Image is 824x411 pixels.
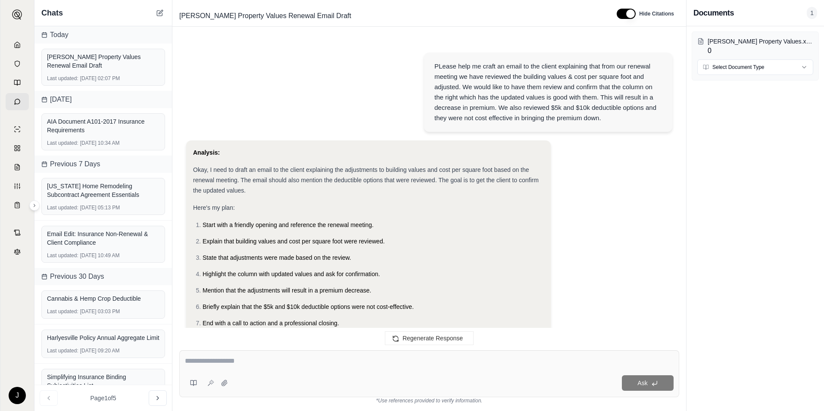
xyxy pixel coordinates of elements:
h3: Documents [693,7,734,19]
a: Chat [6,93,29,110]
div: [DATE] 09:20 AM [47,347,159,354]
a: Home [6,36,29,53]
span: 1 [807,7,817,19]
div: [US_STATE] Home Remodeling Subcontract Agreement Essentials [47,182,159,199]
a: Documents Vault [6,55,29,72]
span: Page 1 of 5 [91,394,116,402]
div: 0 [708,37,813,56]
span: Regenerate Response [403,335,463,342]
div: Simplifying Insurance Binding Subjectivities List [47,373,159,390]
button: Expand sidebar [9,6,26,23]
div: [DATE] 02:07 PM [47,75,159,82]
button: Regenerate Response [385,331,474,345]
div: Previous 7 Days [34,156,172,173]
span: Last updated: [47,252,78,259]
span: Here's my plan: [193,204,235,211]
a: Legal Search Engine [6,243,29,260]
a: Contract Analysis [6,224,29,241]
div: Harlyesville Policy Annual Aggregate Limit [47,333,159,342]
p: Richter Property Values.xlsx [708,37,813,46]
a: Single Policy [6,121,29,138]
span: Ask [637,380,647,386]
span: Last updated: [47,347,78,354]
strong: Analysis: [193,149,220,156]
div: PLease help me craft an email to the client explaining that from our renewal meeting we have revi... [434,61,662,123]
span: [PERSON_NAME] Property Values Renewal Email Draft [176,9,355,23]
a: Claim Coverage [6,159,29,176]
span: Last updated: [47,140,78,146]
div: AIA Document A101-2017 Insurance Requirements [47,117,159,134]
a: Coverage Table [6,196,29,214]
div: Previous 30 Days [34,268,172,285]
div: [DATE] [34,91,172,108]
a: Policy Comparisons [6,140,29,157]
span: Okay, I need to draft an email to the client explaining the adjustments to building values and co... [193,166,539,194]
div: Email Edit: Insurance Non-Renewal & Client Compliance [47,230,159,247]
div: [PERSON_NAME] Property Values Renewal Email Draft [47,53,159,70]
span: Hide Citations [639,10,674,17]
span: Last updated: [47,75,78,82]
span: Last updated: [47,204,78,211]
span: Mention that the adjustments will result in a premium decrease. [203,287,371,294]
span: Highlight the column with updated values and ask for confirmation. [203,271,380,277]
a: Prompt Library [6,74,29,91]
button: New Chat [155,8,165,18]
div: Edit Title [176,9,606,23]
div: [DATE] 10:34 AM [47,140,159,146]
span: Last updated: [47,308,78,315]
div: *Use references provided to verify information. [179,397,679,404]
img: Expand sidebar [12,9,22,20]
button: Expand sidebar [29,200,40,211]
button: Ask [622,375,674,391]
span: Chats [41,7,63,19]
div: [DATE] 10:49 AM [47,252,159,259]
div: [DATE] 03:03 PM [47,308,159,315]
span: End with a call to action and a professional closing. [203,320,339,327]
span: Explain that building values and cost per square foot were reviewed. [203,238,385,245]
span: Start with a friendly opening and reference the renewal meeting. [203,221,374,228]
div: Today [34,26,172,44]
div: Cannabis & Hemp Crop Deductible [47,294,159,303]
span: State that adjustments were made based on the review. [203,254,351,261]
div: [DATE] 05:13 PM [47,204,159,211]
div: J [9,387,26,404]
a: Custom Report [6,177,29,195]
span: Briefly explain that the $5k and $10k deductible options were not cost-effective. [203,303,414,310]
button: [PERSON_NAME] Property Values.xlsx0 [697,37,813,56]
